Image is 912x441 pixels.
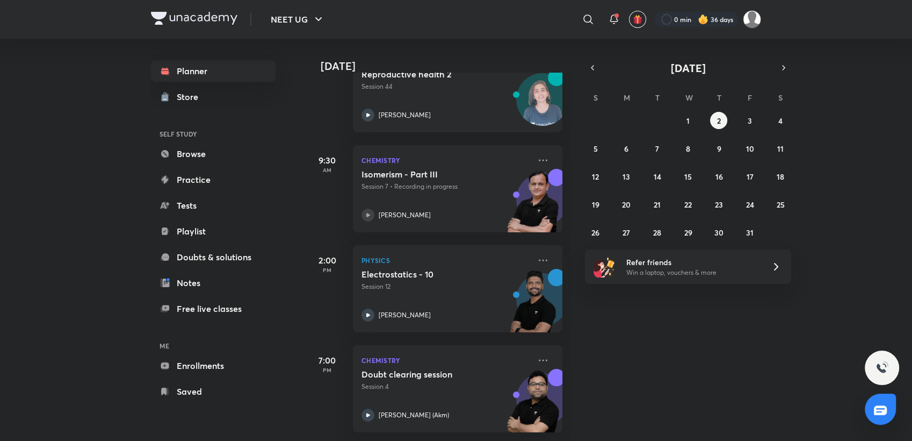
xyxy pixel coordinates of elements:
[778,93,783,103] abbr: Saturday
[685,93,693,103] abbr: Wednesday
[679,168,697,185] button: October 15, 2025
[587,168,604,185] button: October 12, 2025
[698,14,708,25] img: streak
[748,93,752,103] abbr: Friday
[626,268,758,278] p: Win a laptop, vouchers & more
[717,116,721,126] abbr: October 2, 2025
[361,254,530,267] p: Physics
[306,67,349,73] p: AM
[618,196,635,213] button: October 20, 2025
[679,224,697,241] button: October 29, 2025
[741,224,758,241] button: October 31, 2025
[716,144,721,154] abbr: October 9, 2025
[151,86,276,108] a: Store
[715,172,722,182] abbr: October 16, 2025
[379,410,449,420] p: [PERSON_NAME] (Akm)
[741,140,758,157] button: October 10, 2025
[655,144,659,154] abbr: October 7, 2025
[624,144,628,154] abbr: October 6, 2025
[361,69,495,80] h5: Reproductive health 2
[321,60,573,73] h4: [DATE]
[306,354,349,367] h5: 7:00
[361,382,530,392] p: Session 4
[710,140,727,157] button: October 9, 2025
[306,154,349,167] h5: 9:30
[618,140,635,157] button: October 6, 2025
[684,227,692,238] abbr: October 29, 2025
[746,172,753,182] abbr: October 17, 2025
[587,224,604,241] button: October 26, 2025
[741,112,758,129] button: October 3, 2025
[772,140,789,157] button: October 11, 2025
[151,337,276,355] h6: ME
[151,125,276,143] h6: SELF STUDY
[684,200,692,210] abbr: October 22, 2025
[710,112,727,129] button: October 2, 2025
[655,93,660,103] abbr: Tuesday
[624,93,630,103] abbr: Monday
[361,82,530,91] p: Session 44
[379,110,431,120] p: [PERSON_NAME]
[591,227,599,238] abbr: October 26, 2025
[679,140,697,157] button: October 8, 2025
[778,116,783,126] abbr: October 4, 2025
[777,172,784,182] abbr: October 18, 2025
[875,361,888,374] img: ttu
[671,61,706,75] span: [DATE]
[623,172,630,182] abbr: October 13, 2025
[714,227,723,238] abbr: October 30, 2025
[653,227,661,238] abbr: October 28, 2025
[151,60,276,82] a: Planner
[629,11,646,28] button: avatar
[626,257,758,268] h6: Refer friends
[649,140,666,157] button: October 7, 2025
[592,172,599,182] abbr: October 12, 2025
[306,167,349,173] p: AM
[151,143,276,165] a: Browse
[686,144,690,154] abbr: October 8, 2025
[151,12,237,25] img: Company Logo
[622,200,631,210] abbr: October 20, 2025
[772,196,789,213] button: October 25, 2025
[361,369,495,380] h5: Doubt clearing session
[593,144,598,154] abbr: October 5, 2025
[379,210,431,220] p: [PERSON_NAME]
[746,227,754,238] abbr: October 31, 2025
[151,246,276,268] a: Doubts & solutions
[593,93,598,103] abbr: Sunday
[710,224,727,241] button: October 30, 2025
[361,154,530,167] p: Chemistry
[151,220,276,242] a: Playlist
[679,112,697,129] button: October 1, 2025
[649,196,666,213] button: October 21, 2025
[679,196,697,213] button: October 22, 2025
[361,354,530,367] p: Chemistry
[361,182,530,191] p: Session 7 • Recording in progress
[306,367,349,373] p: PM
[361,269,495,280] h5: Electrostatics - 10
[748,116,752,126] abbr: October 3, 2025
[379,310,431,320] p: [PERSON_NAME]
[593,256,615,278] img: referral
[306,254,349,267] h5: 2:00
[716,93,721,103] abbr: Thursday
[361,282,530,291] p: Session 12
[777,144,784,154] abbr: October 11, 2025
[745,200,754,210] abbr: October 24, 2025
[649,224,666,241] button: October 28, 2025
[745,144,754,154] abbr: October 10, 2025
[151,195,276,216] a: Tests
[743,10,761,29] img: Payal
[503,169,562,243] img: unacademy
[306,267,349,273] p: PM
[177,90,205,103] div: Store
[151,381,276,402] a: Saved
[649,168,666,185] button: October 14, 2025
[623,227,630,238] abbr: October 27, 2025
[151,298,276,319] a: Free live classes
[151,355,276,376] a: Enrollments
[772,112,789,129] button: October 4, 2025
[772,168,789,185] button: October 18, 2025
[361,169,495,180] h5: Isomerism - Part III
[151,169,276,190] a: Practice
